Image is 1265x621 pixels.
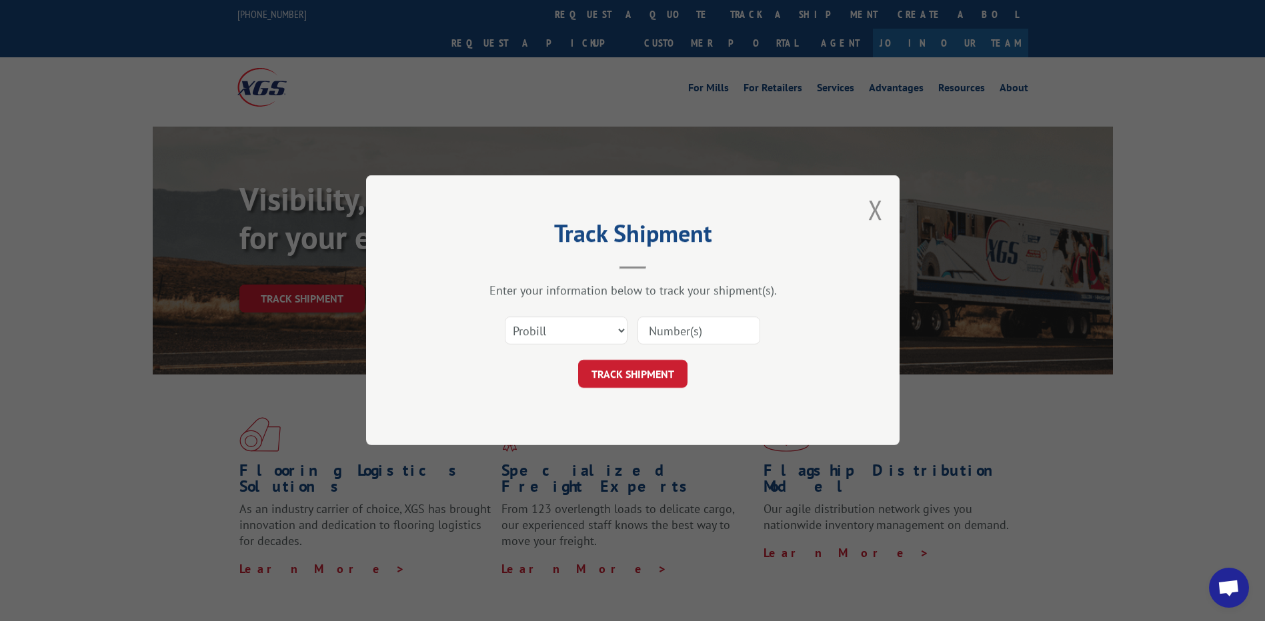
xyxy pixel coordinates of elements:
button: TRACK SHIPMENT [578,360,688,388]
button: Close modal [868,192,883,227]
div: Enter your information below to track your shipment(s). [433,283,833,299]
a: Open chat [1209,568,1249,608]
input: Number(s) [638,317,760,345]
h2: Track Shipment [433,224,833,249]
